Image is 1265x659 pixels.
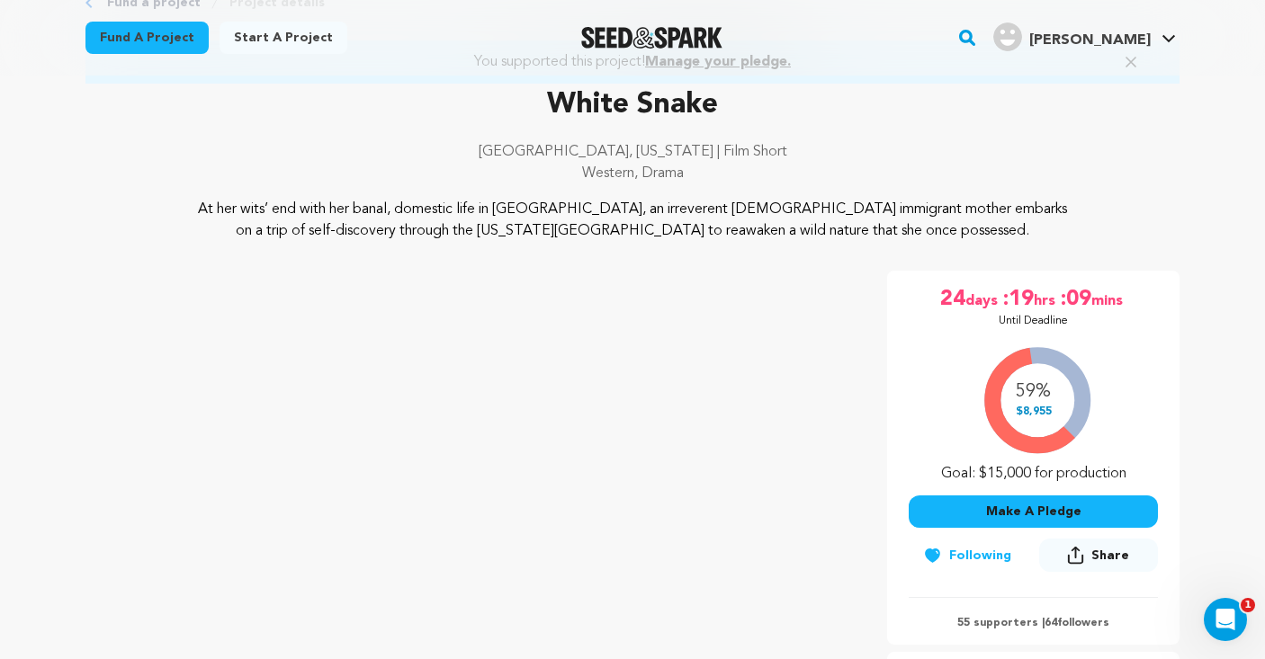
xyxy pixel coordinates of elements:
span: hrs [1034,285,1059,314]
span: Share [1039,539,1158,579]
a: Fund a project [85,22,209,54]
div: Angelina H.'s Profile [993,22,1151,51]
p: [GEOGRAPHIC_DATA], [US_STATE] | Film Short [85,141,1180,163]
span: Angelina H.'s Profile [990,19,1180,57]
p: White Snake [85,84,1180,127]
button: Following [909,539,1026,572]
p: At her wits’ end with her banal, domestic life in [GEOGRAPHIC_DATA], an irreverent [DEMOGRAPHIC_D... [195,199,1071,242]
span: [PERSON_NAME] [1029,33,1151,48]
span: 1 [1241,598,1255,612]
span: Share [1091,547,1129,565]
img: Seed&Spark Logo Dark Mode [581,27,722,49]
span: :09 [1059,285,1091,314]
span: days [965,285,1001,314]
span: 24 [940,285,965,314]
p: Western, Drama [85,163,1180,184]
span: 64 [1045,618,1057,628]
iframe: Intercom live chat [1204,598,1247,641]
button: Make A Pledge [909,495,1158,528]
button: Share [1039,539,1158,572]
p: Until Deadline [999,314,1068,328]
span: mins [1091,285,1126,314]
a: Angelina H.'s Profile [990,19,1180,51]
a: Start a project [220,22,347,54]
img: user.png [993,22,1022,51]
p: 55 supporters | followers [909,616,1158,630]
a: Seed&Spark Homepage [581,27,722,49]
span: :19 [1001,285,1034,314]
